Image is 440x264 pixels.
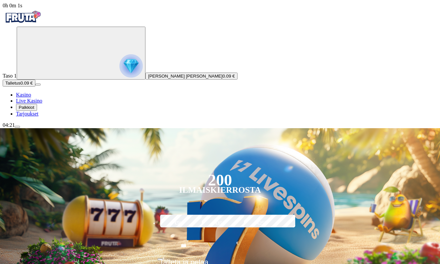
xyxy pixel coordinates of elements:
[19,105,34,110] span: Palkkiot
[15,126,20,128] button: menu
[5,81,20,86] span: Talletus
[3,3,22,8] span: user session time
[16,104,37,111] button: reward iconPalkkiot
[119,54,143,78] img: reward progress
[20,81,33,86] span: 0.09 €
[35,84,41,86] button: menu
[16,111,38,117] span: Tarjoukset
[3,21,43,26] a: Fruta
[200,214,240,233] label: €150
[3,80,35,87] button: Talletusplus icon0.09 €
[148,74,223,79] span: [PERSON_NAME] [PERSON_NAME]
[16,92,31,98] a: diamond iconKasino
[3,73,17,79] span: Taso 1
[16,98,42,104] a: poker-chip iconLive Kasino
[16,98,42,104] span: Live Kasino
[16,111,38,117] a: gift-inverted iconTarjoukset
[3,9,437,117] nav: Primary
[223,74,235,79] span: 0.09 €
[179,186,261,194] div: Ilmaiskierrosta
[3,9,43,25] img: Fruta
[17,27,145,80] button: reward progress
[163,256,165,260] span: €
[242,214,282,233] label: €250
[145,73,238,80] button: [PERSON_NAME] [PERSON_NAME]0.09 €
[208,176,232,184] div: 200
[158,214,198,233] label: €50
[3,122,15,128] span: 04:21
[16,92,31,98] span: Kasino
[237,240,239,246] span: €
